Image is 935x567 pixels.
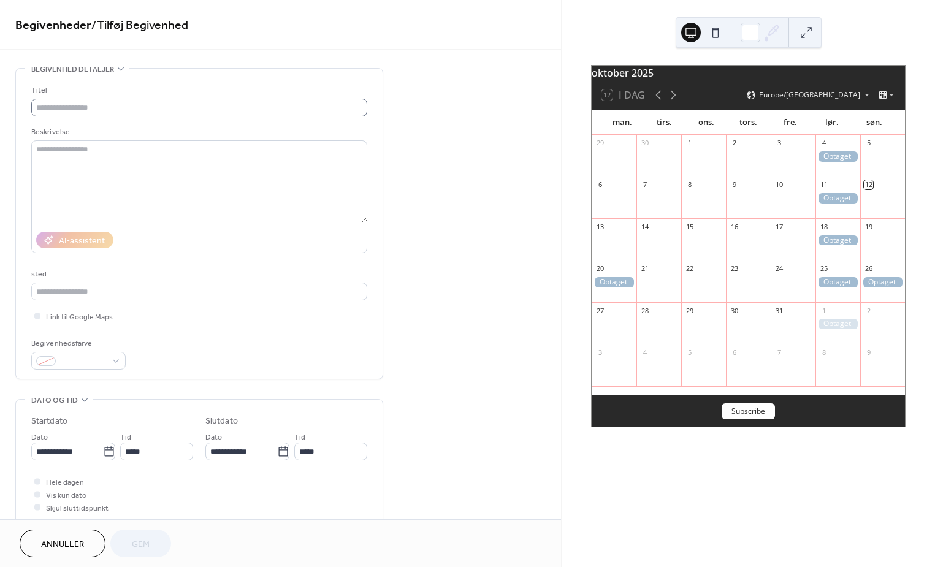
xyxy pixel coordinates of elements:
div: Optaget [815,277,860,287]
span: Link til Google Maps [46,311,113,324]
div: Startdato [31,415,67,428]
div: 18 [819,222,828,231]
div: 5 [685,348,694,357]
div: 16 [730,222,739,231]
div: 24 [774,264,784,273]
div: 28 [640,306,649,315]
div: Optaget [815,151,860,162]
span: Annuller [41,538,84,551]
div: 4 [819,139,828,148]
a: Begivenheder [15,13,91,37]
div: 29 [595,139,605,148]
div: tirs. [643,110,685,135]
div: ons. [685,110,727,135]
div: 10 [774,180,784,189]
div: 27 [595,306,605,315]
div: 7 [774,348,784,357]
div: 23 [730,264,739,273]
span: Begivenhed detaljer [31,63,114,76]
div: 2 [864,306,873,315]
div: Titel [31,84,365,97]
span: Europe/[GEOGRAPHIC_DATA] [759,91,860,99]
div: oktober 2025 [592,66,905,80]
div: 13 [595,222,605,231]
div: Optaget [815,235,860,246]
div: 11 [819,180,828,189]
div: 8 [819,348,828,357]
div: 14 [640,222,649,231]
span: Dato [31,431,48,444]
div: 1 [685,139,694,148]
button: Annuller [20,530,105,557]
div: Optaget [815,193,860,204]
span: Vis kun dato [46,489,86,502]
button: Subscribe [722,403,775,419]
div: søn. [853,110,895,135]
div: 2 [730,139,739,148]
span: Hele dagen [46,476,84,489]
div: 25 [819,264,828,273]
div: lør. [811,110,853,135]
div: Beskrivelse [31,126,365,139]
div: Begivenhedsfarve [31,337,123,350]
div: 31 [774,306,784,315]
div: 30 [640,139,649,148]
div: 3 [774,139,784,148]
div: 5 [864,139,873,148]
div: 9 [730,180,739,189]
div: man. [601,110,643,135]
div: Optaget [860,277,905,287]
div: 30 [730,306,739,315]
div: 8 [685,180,694,189]
div: fre. [769,110,811,135]
div: 3 [595,348,605,357]
span: Skjul sluttidspunkt [46,502,109,515]
div: 6 [595,180,605,189]
div: 12 [864,180,873,189]
span: Dato og tid [31,394,78,407]
div: 22 [685,264,694,273]
div: Optaget [815,319,860,329]
div: 21 [640,264,649,273]
div: sted [31,268,365,281]
div: 9 [864,348,873,357]
span: Tid [120,431,131,444]
div: 4 [640,348,649,357]
div: 19 [864,222,873,231]
span: Dato [205,431,222,444]
div: 15 [685,222,694,231]
span: / Tilføj Begivenhed [91,13,188,37]
div: 6 [730,348,739,357]
div: tors. [727,110,769,135]
div: 20 [595,264,605,273]
div: 26 [864,264,873,273]
div: Slutdato [205,415,238,428]
div: 17 [774,222,784,231]
span: Tid [294,431,305,444]
div: Optaget [592,277,636,287]
div: 1 [819,306,828,315]
div: 29 [685,306,694,315]
div: 7 [640,180,649,189]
